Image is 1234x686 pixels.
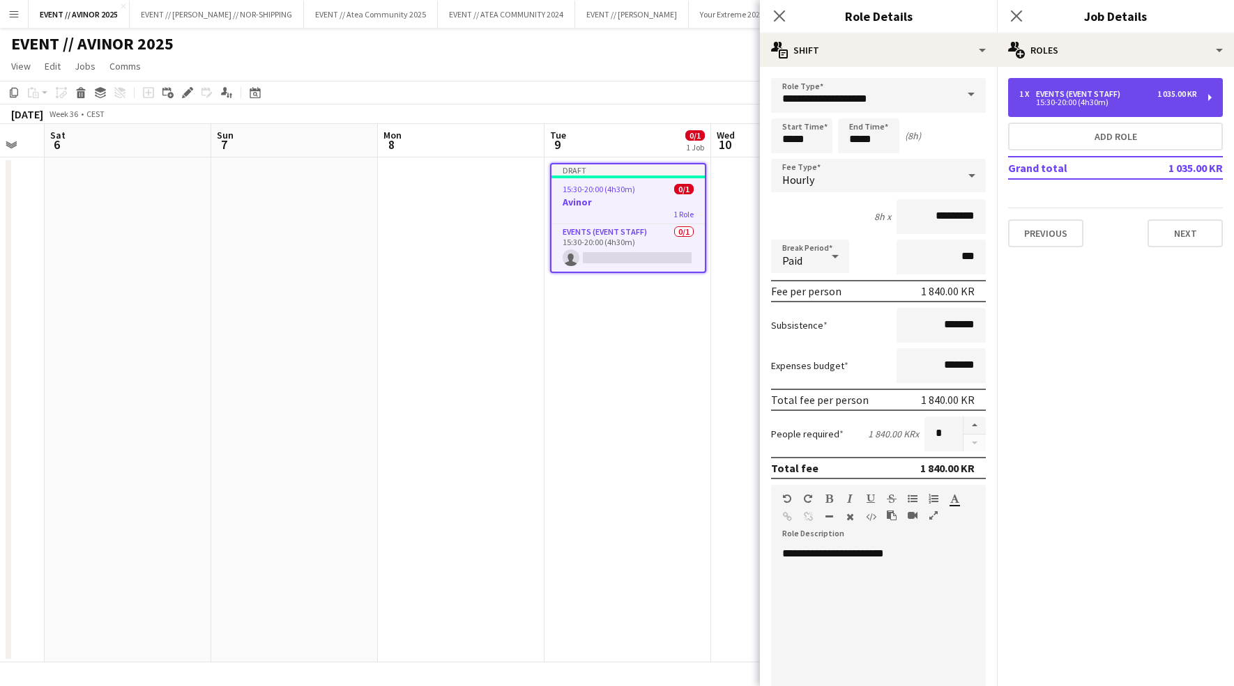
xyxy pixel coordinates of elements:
h3: Avinor [551,196,705,208]
div: 1 x [1019,89,1036,99]
app-job-card: Draft15:30-20:00 (4h30m)0/1Avinor1 RoleEvents (Event Staff)0/115:30-20:00 (4h30m) [550,163,706,273]
span: 9 [548,137,566,153]
button: Fullscreen [929,510,938,521]
button: Undo [782,493,792,504]
span: Week 36 [46,109,81,119]
button: Add role [1008,123,1223,150]
span: Sun [217,129,234,141]
div: Shift [760,33,997,67]
div: 1 840.00 KR x [868,428,919,440]
label: People required [771,428,844,440]
button: EVENT // [PERSON_NAME] [575,1,689,28]
div: CEST [86,109,105,119]
td: 1 035.00 KR [1135,157,1223,179]
div: Total fee per person [771,393,869,407]
span: 15:30-20:00 (4h30m) [563,184,635,194]
a: Edit [39,57,66,75]
button: Previous [1008,219,1083,247]
span: Hourly [782,173,814,187]
button: Paste as plain text [887,510,897,521]
span: Tue [550,129,566,141]
a: View [6,57,36,75]
span: Sat [50,129,66,141]
div: 1 840.00 KR [920,461,975,475]
button: EVENT // [PERSON_NAME] // NOR-SHIPPING [130,1,304,28]
button: Ordered List [929,493,938,504]
div: Total fee [771,461,818,475]
span: 10 [715,137,735,153]
button: Bold [824,493,834,504]
button: Redo [803,493,813,504]
h1: EVENT // AVINOR 2025 [11,33,174,54]
button: EVENT // Atea Community 2025 [304,1,438,28]
div: 1 Job [686,142,704,153]
label: Expenses budget [771,359,848,372]
app-card-role: Events (Event Staff)0/115:30-20:00 (4h30m) [551,224,705,272]
button: Underline [866,493,876,504]
button: Strikethrough [887,493,897,504]
span: Wed [717,129,735,141]
span: 7 [215,137,234,153]
span: Mon [383,129,402,141]
span: Jobs [75,60,96,72]
h3: Role Details [760,7,997,25]
a: Jobs [69,57,101,75]
div: Fee per person [771,284,841,298]
button: Clear Formatting [845,511,855,522]
button: HTML Code [866,511,876,522]
button: Increase [963,416,986,435]
span: 6 [48,137,66,153]
button: Insert video [908,510,917,521]
div: Roles [997,33,1234,67]
div: 1 840.00 KR [921,284,975,298]
div: 15:30-20:00 (4h30m) [1019,99,1197,106]
button: Italic [845,493,855,504]
button: Your Extreme 2025 [689,1,776,28]
span: Edit [45,60,61,72]
span: 0/1 [674,184,694,194]
div: 1 840.00 KR [921,393,975,407]
div: Events (Event Staff) [1036,89,1126,99]
div: [DATE] [11,107,43,121]
button: Text Color [950,493,959,504]
div: 8h x [874,210,891,223]
div: Draft [551,164,705,176]
a: Comms [104,57,146,75]
div: 1 035.00 KR [1157,89,1197,99]
button: EVENT // AVINOR 2025 [29,1,130,28]
span: Comms [109,60,141,72]
button: Horizontal Line [824,511,834,522]
span: 0/1 [685,130,705,141]
td: Grand total [1008,157,1135,179]
button: EVENT // ATEA COMMUNITY 2024 [438,1,575,28]
button: Unordered List [908,493,917,504]
label: Subsistence [771,319,828,332]
div: (8h) [905,130,921,142]
h3: Job Details [997,7,1234,25]
span: Paid [782,254,802,267]
span: View [11,60,31,72]
span: 8 [381,137,402,153]
span: 1 Role [673,209,694,219]
button: Next [1148,219,1223,247]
